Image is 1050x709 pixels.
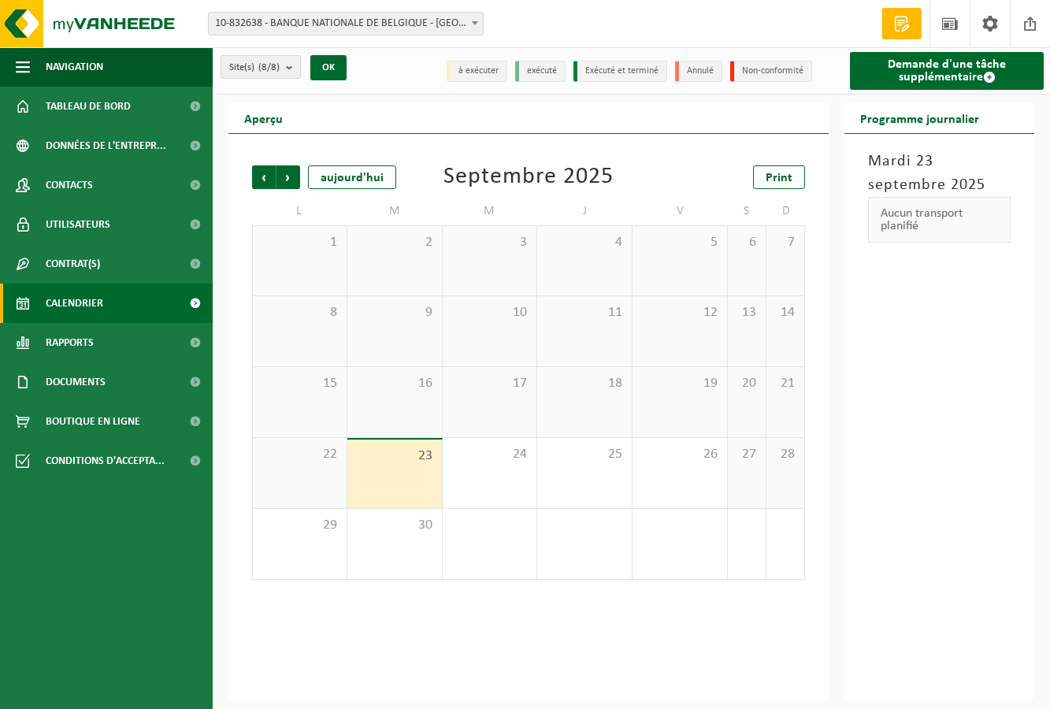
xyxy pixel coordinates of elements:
[46,205,110,244] span: Utilisateurs
[753,165,805,189] a: Print
[545,304,624,321] span: 11
[46,441,165,481] span: Conditions d'accepta...
[573,61,667,82] li: Exécuté et terminé
[850,52,1044,90] a: Demande d'une tâche supplémentaire
[252,165,276,189] span: Précédent
[229,56,280,80] span: Site(s)
[640,375,719,392] span: 19
[545,446,624,463] span: 25
[640,304,719,321] span: 12
[728,197,766,225] td: S
[46,87,131,126] span: Tableau de bord
[261,234,339,251] span: 1
[46,165,93,205] span: Contacts
[545,375,624,392] span: 18
[736,446,758,463] span: 27
[675,61,722,82] li: Annulé
[310,55,347,80] button: OK
[730,61,812,82] li: Non-conformité
[46,402,140,441] span: Boutique en ligne
[766,172,792,184] span: Print
[844,102,995,133] h2: Programme journalier
[355,375,434,392] span: 16
[46,362,106,402] span: Documents
[355,517,434,534] span: 30
[46,284,103,323] span: Calendrier
[774,446,796,463] span: 28
[451,375,529,392] span: 17
[640,446,719,463] span: 26
[221,55,301,79] button: Site(s)(8/8)
[308,165,396,189] div: aujourd'hui
[261,304,339,321] span: 8
[261,517,339,534] span: 29
[447,61,507,82] li: à exécuter
[46,126,166,165] span: Données de l'entrepr...
[766,197,805,225] td: D
[209,13,483,35] span: 10-832638 - BANQUE NATIONALE DE BELGIQUE - BRUXELLES
[347,197,443,225] td: M
[228,102,299,133] h2: Aperçu
[868,197,1011,243] div: Aucun transport planifié
[736,234,758,251] span: 6
[515,61,566,82] li: exécuté
[545,234,624,251] span: 4
[355,304,434,321] span: 9
[868,150,1011,197] h3: Mardi 23 septembre 2025
[443,197,538,225] td: M
[261,446,339,463] span: 22
[451,304,529,321] span: 10
[774,375,796,392] span: 21
[355,234,434,251] span: 2
[258,62,280,72] count: (8/8)
[640,234,719,251] span: 5
[537,197,633,225] td: J
[46,323,94,362] span: Rapports
[736,304,758,321] span: 13
[451,446,529,463] span: 24
[443,165,614,189] div: Septembre 2025
[633,197,728,225] td: V
[451,234,529,251] span: 3
[252,197,347,225] td: L
[208,12,484,35] span: 10-832638 - BANQUE NATIONALE DE BELGIQUE - BRUXELLES
[774,304,796,321] span: 14
[774,234,796,251] span: 7
[355,447,434,465] span: 23
[46,47,103,87] span: Navigation
[736,375,758,392] span: 20
[46,244,100,284] span: Contrat(s)
[261,375,339,392] span: 15
[276,165,300,189] span: Suivant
